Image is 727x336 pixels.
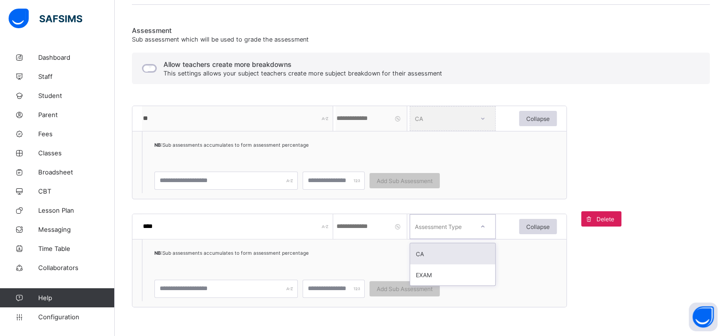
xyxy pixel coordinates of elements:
span: Add Sub Assessment [377,177,433,184]
span: Dashboard [38,54,115,61]
div: Assessment Type [415,214,462,239]
b: NB: [154,142,163,148]
span: Collapse [526,223,550,230]
div: CA [410,243,495,264]
div: EXAM [410,264,495,285]
span: Help [38,294,114,302]
span: Collaborators [38,264,115,271]
span: Classes [38,149,115,157]
span: Add Sub Assessment [377,285,433,293]
span: Messaging [38,226,115,233]
span: Parent [38,111,115,119]
span: CBT [38,187,115,195]
span: Sub assessment which will be used to grade the assessment [132,36,309,43]
span: Configuration [38,313,114,321]
span: Fees [38,130,115,138]
span: Time Table [38,245,115,252]
button: Open asap [689,303,717,331]
span: Student [38,92,115,99]
span: Lesson Plan [38,206,115,214]
span: Assessment [132,26,710,34]
span: Collapse [526,115,550,122]
span: Staff [38,73,115,80]
span: Sub assessments accumulates to form assessment percentage [154,142,309,148]
span: Delete [597,216,614,223]
span: This settings allows your subject teachers create more subject breakdown for their assessment [163,70,442,77]
span: Sub assessments accumulates to form assessment percentage [154,250,309,256]
b: NB: [154,250,163,256]
span: Allow teachers create more breakdowns [163,60,442,68]
span: Broadsheet [38,168,115,176]
img: safsims [9,9,82,29]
